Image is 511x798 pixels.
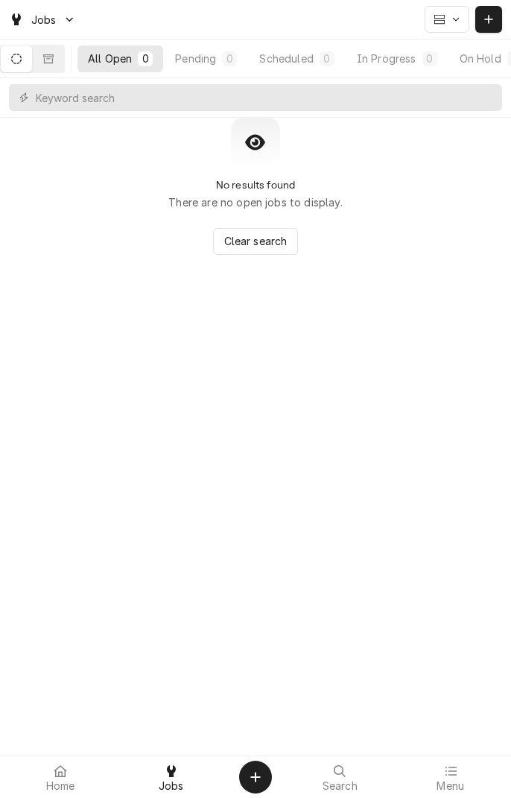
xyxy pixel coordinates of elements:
a: Jobs [117,759,226,795]
a: Go to Jobs [3,7,82,32]
button: Clear search [213,228,299,255]
div: All Open [88,51,132,66]
a: Search [285,759,395,795]
input: Keyword search [36,84,502,111]
div: 0 [141,51,150,66]
a: Home [6,759,115,795]
div: 0 [225,51,234,66]
div: Pending [175,51,216,66]
div: 0 [323,51,331,66]
button: Create Object [239,761,272,794]
span: Home [46,780,75,792]
span: Jobs [159,780,184,792]
div: Scheduled [259,51,313,66]
span: Clear search [221,233,291,249]
span: Jobs [31,12,57,28]
div: In Progress [357,51,416,66]
h2: No results found [216,179,296,191]
span: Menu [437,780,464,792]
span: Search [323,780,358,792]
div: 0 [425,51,434,66]
a: Menu [396,759,506,795]
div: On Hold [460,51,501,66]
p: There are no open jobs to display. [168,194,342,210]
